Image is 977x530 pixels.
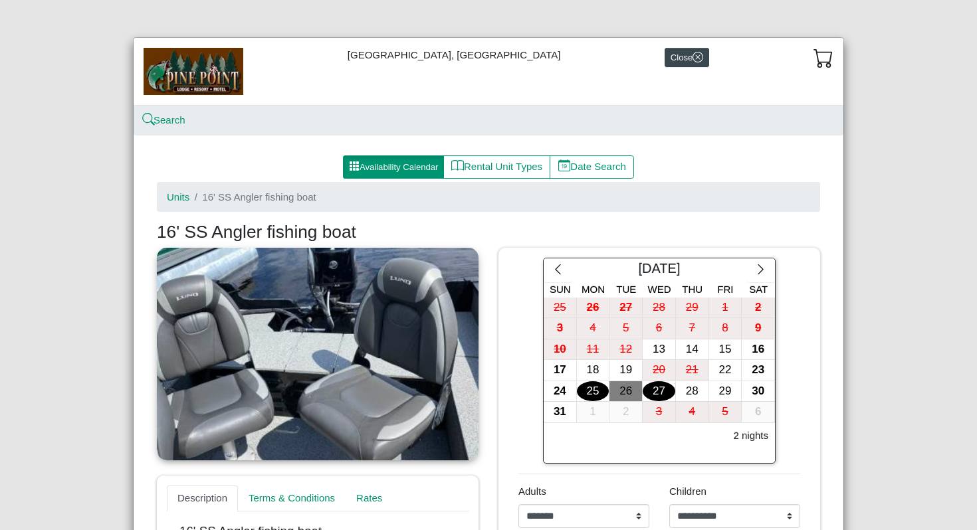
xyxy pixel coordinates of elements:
[577,318,610,339] button: 4
[609,318,643,339] button: 5
[616,284,636,295] span: Tue
[577,402,610,423] button: 1
[577,298,610,319] button: 26
[742,381,774,402] div: 30
[544,381,577,402] button: 24
[754,263,767,276] svg: chevron right
[643,402,675,422] div: 3
[742,360,774,381] div: 23
[742,402,774,422] div: 6
[814,48,833,68] svg: cart
[643,381,676,402] button: 27
[544,298,576,318] div: 25
[643,318,676,339] button: 6
[643,381,675,402] div: 27
[544,258,572,282] button: chevron left
[643,360,676,381] button: 20
[582,284,605,295] span: Mon
[742,402,775,423] button: 6
[544,298,577,319] button: 25
[609,360,643,381] button: 19
[572,258,746,282] div: [DATE]
[609,318,642,339] div: 5
[733,430,768,442] h6: 2 nights
[577,402,609,422] div: 1
[717,284,733,295] span: Fri
[693,52,703,62] svg: x circle
[343,155,444,179] button: grid3x3 gap fillAvailability Calendar
[643,339,676,361] button: 13
[577,360,610,381] button: 18
[544,318,577,339] button: 3
[676,402,708,422] div: 4
[709,339,742,361] button: 15
[577,339,609,360] div: 11
[682,284,703,295] span: Thu
[746,258,775,282] button: chevron right
[709,381,742,402] div: 29
[167,191,189,203] a: Units
[643,360,675,381] div: 20
[643,298,675,318] div: 28
[709,360,742,381] button: 22
[742,381,775,402] button: 30
[144,115,154,125] svg: search
[577,381,610,402] button: 25
[577,298,609,318] div: 26
[518,486,546,497] span: Adults
[349,161,360,171] svg: grid3x3 gap fill
[346,486,393,512] a: Rates
[676,402,709,423] button: 4
[558,159,571,172] svg: calendar date
[451,159,464,172] svg: book
[709,298,742,318] div: 1
[643,402,676,423] button: 3
[134,38,843,105] div: [GEOGRAPHIC_DATA], [GEOGRAPHIC_DATA]
[676,318,708,339] div: 7
[669,486,706,497] span: Children
[167,486,238,512] a: Description
[643,318,675,339] div: 6
[550,284,571,295] span: Sun
[709,381,742,402] button: 29
[749,284,768,295] span: Sat
[643,298,676,319] button: 28
[144,114,185,126] a: searchSearch
[648,284,671,295] span: Wed
[742,318,775,339] button: 9
[577,318,609,339] div: 4
[709,339,742,360] div: 15
[742,360,775,381] button: 23
[709,318,742,339] button: 8
[709,402,742,423] button: 5
[443,155,550,179] button: bookRental Unit Types
[544,381,576,402] div: 24
[676,381,709,402] button: 28
[676,339,708,360] div: 14
[676,360,709,381] button: 21
[544,360,576,381] div: 17
[742,298,775,319] button: 2
[157,222,820,243] h3: 16' SS Angler fishing boat
[552,263,564,276] svg: chevron left
[709,298,742,319] button: 1
[609,381,642,402] div: 26
[544,360,577,381] button: 17
[238,486,346,512] a: Terms & Conditions
[544,402,576,422] div: 31
[742,318,774,339] div: 9
[676,298,708,318] div: 29
[550,155,634,179] button: calendar dateDate Search
[609,381,643,402] button: 26
[144,48,243,94] img: b144ff98-a7e1-49bd-98da-e9ae77355310.jpg
[609,402,642,422] div: 2
[665,48,709,67] button: Closex circle
[742,339,774,360] div: 16
[577,339,610,361] button: 11
[609,402,643,423] button: 2
[742,298,774,318] div: 2
[544,402,577,423] button: 31
[544,339,576,360] div: 10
